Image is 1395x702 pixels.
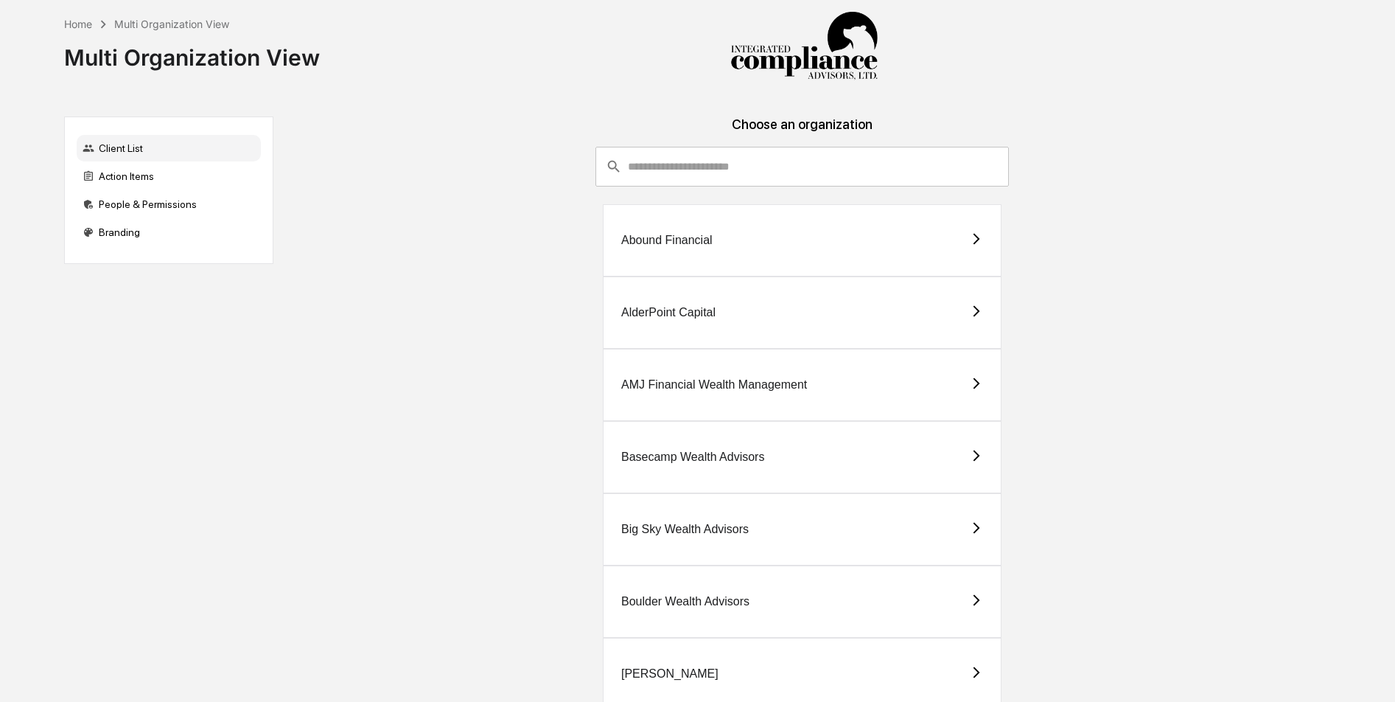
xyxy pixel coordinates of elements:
div: Home [64,18,92,30]
div: Client List [77,135,261,161]
div: Boulder Wealth Advisors [621,595,749,608]
div: Choose an organization [285,117,1320,147]
img: Integrated Compliance Advisors [730,12,878,81]
div: Basecamp Wealth Advisors [621,451,764,464]
div: Multi Organization View [64,32,320,71]
div: consultant-dashboard__filter-organizations-search-bar [595,147,1009,187]
div: Big Sky Wealth Advisors [621,523,749,536]
div: Multi Organization View [114,18,229,30]
div: Action Items [77,163,261,190]
div: AMJ Financial Wealth Management [621,378,807,392]
div: Abound Financial [621,234,713,247]
div: AlderPoint Capital [621,306,716,319]
div: People & Permissions [77,191,261,218]
div: Branding [77,219,261,246]
div: [PERSON_NAME] [621,667,719,681]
